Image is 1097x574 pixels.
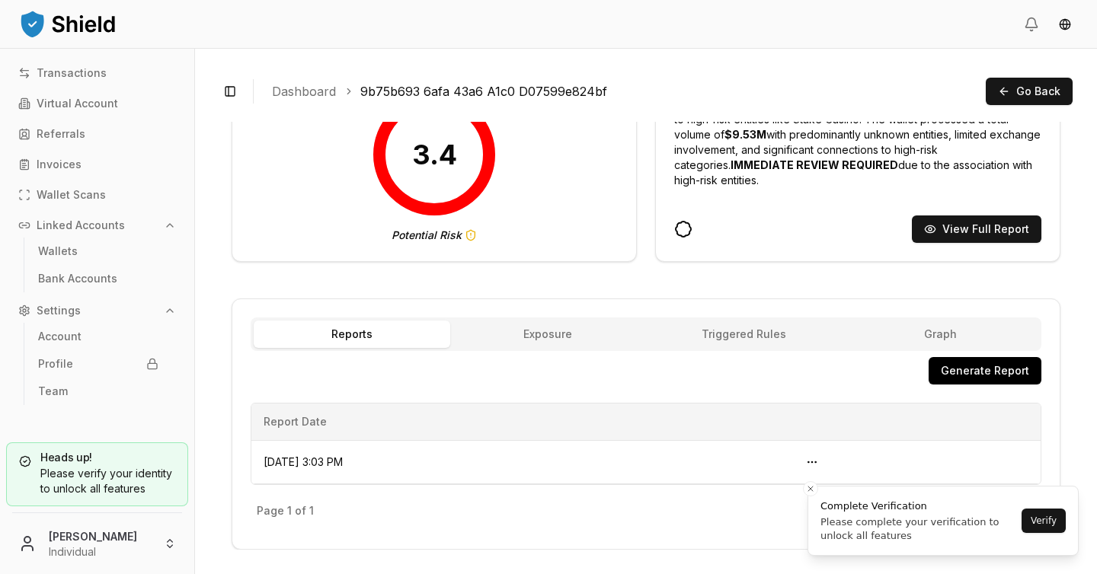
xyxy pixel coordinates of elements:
button: Go Back [986,78,1073,105]
a: Heads up!Please verify your identity to unlock all features [6,442,188,506]
button: Graph [843,320,1039,348]
button: Exposure [450,320,647,348]
p: Virtual Account [37,98,118,109]
button: Settings [12,298,182,323]
button: Generate Report [929,357,1041,384]
span: [DATE] 3:03 PM [264,455,343,468]
a: Dashboard [272,82,336,100]
div: Complete Verification [820,499,1017,514]
a: Team [32,379,165,403]
p: Invoices [37,159,82,170]
span: Triggered Rules [702,327,786,342]
h5: Heads up! [19,452,175,463]
a: Invoices [12,152,182,177]
button: Linked Accounts [12,213,182,238]
a: Referrals [12,122,182,146]
div: Please complete your verification to unlock all features [820,515,1017,543]
p: Team [38,386,68,397]
p: Settings [37,305,81,316]
p: of [295,505,306,516]
nav: breadcrumb [272,82,974,100]
a: Profile [32,352,165,376]
span: Go Back [1016,84,1060,99]
p: Linked Accounts [37,220,125,231]
div: Please verify your identity to unlock all features [19,466,175,496]
a: 9b75b693 6afa 43a6 A1c0 D07599e824bf [360,82,607,100]
strong: $9.53M [724,128,766,141]
p: Bank Accounts [38,273,117,284]
a: Transactions [12,61,182,85]
p: [PERSON_NAME] [49,528,152,544]
p: Page [257,505,284,516]
a: Bank Accounts [32,266,165,291]
th: Report Date [251,403,788,440]
p: Profile [38,359,73,369]
a: Account [32,324,165,349]
a: Wallets [32,239,165,263]
p: Transactions [37,68,107,78]
a: Wallet Scans [12,183,182,207]
button: Verify [1022,509,1066,533]
button: Reports [254,320,450,348]
button: View Full Report [912,215,1041,243]
span: Potential Risk [392,228,477,243]
button: Close toast [803,481,818,496]
p: Referrals [37,129,85,139]
strong: IMMEDIATE REVIEW REQUIRED [731,158,898,171]
img: ShieldPay Logo [18,8,117,39]
p: Individual [49,544,152,560]
p: Account [38,331,82,342]
button: [PERSON_NAME]Individual [6,519,188,568]
a: Virtual Account [12,91,182,116]
svg: [DATE]T19:03:46.433Z [674,220,692,238]
p: 1 [309,505,314,516]
p: Wallet Scans [37,190,106,200]
p: Wallets [38,246,78,257]
p: 1 [287,505,292,516]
